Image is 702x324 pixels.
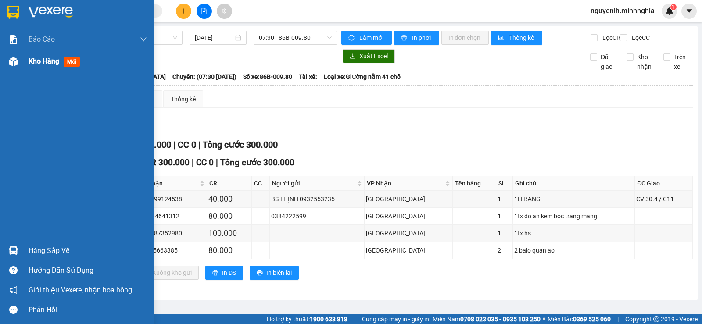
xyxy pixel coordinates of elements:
div: 1 [498,194,511,204]
div: 0384222599 [271,211,362,221]
th: CC [252,176,270,191]
span: 1 [672,4,675,10]
span: CC 0 [196,157,214,167]
th: Tên hàng [453,176,496,191]
div: DIỄM 0964641312 [129,211,206,221]
th: ĐC Giao [635,176,693,191]
button: bar-chartThống kê [491,31,542,45]
span: Tài xế: [299,72,317,82]
div: BS THỊNH 0932553235 [271,194,362,204]
span: Trên xe [670,52,693,71]
img: icon-new-feature [666,7,673,15]
div: Hướng dẫn sử dụng [29,264,147,277]
span: Làm mới [359,33,385,43]
span: Loại xe: Giường nằm 41 chỗ [324,72,401,82]
strong: 0369 525 060 [573,316,611,323]
div: 80.000 [208,210,250,222]
span: sync [348,35,356,42]
td: Sài Gòn [365,225,453,242]
th: CR [207,176,252,191]
strong: 1900 633 818 [310,316,347,323]
strong: 0708 023 035 - 0935 103 250 [460,316,541,323]
span: Người gửi [272,178,355,188]
div: HÙNG 0899124538 [129,194,206,204]
span: CC 0 [178,139,196,150]
img: logo-vxr [7,6,19,19]
span: plus [181,8,187,14]
div: [GEOGRAPHIC_DATA] [366,246,451,255]
span: Kho hàng [29,57,59,65]
div: [GEOGRAPHIC_DATA] [366,194,451,204]
td: Sài Gòn [365,208,453,225]
button: In đơn chọn [441,31,489,45]
img: warehouse-icon [9,57,18,66]
div: NGỌC 0987352980 [129,228,206,238]
span: | [198,139,201,150]
span: Hỗ trợ kỹ thuật: [267,314,347,324]
button: printerIn DS [205,266,243,280]
span: VP Nhận [367,178,444,188]
div: Thống kê [171,94,196,104]
span: nguyenlh.minhnghia [584,5,662,16]
span: question-circle [9,266,18,274]
span: Báo cáo [29,34,55,45]
div: 1tx hs [514,228,633,238]
div: 80.000 [208,244,250,256]
div: [GEOGRAPHIC_DATA] [366,228,451,238]
button: caret-down [681,4,697,19]
button: aim [217,4,232,19]
span: | [192,157,194,167]
div: 1 [498,211,511,221]
div: 2 [498,246,511,255]
span: Xuất Excel [359,51,388,61]
div: tuan 0345663385 [129,246,206,255]
span: down [140,36,147,43]
span: CR 300.000 [146,157,190,167]
span: Tổng cước 300.000 [220,157,294,167]
span: Miền Nam [433,314,541,324]
sup: 1 [670,4,677,10]
td: Sài Gòn [365,242,453,259]
span: In biên lai [266,268,292,278]
span: Người nhận [129,178,198,188]
th: SL [496,176,513,191]
span: | [617,314,619,324]
td: Sài Gòn [365,191,453,208]
span: 07:30 - 86B-009.80 [259,31,331,44]
button: downloadXuống kho gửi [136,266,199,280]
span: ⚪️ [543,317,545,321]
span: Cung cấp máy in - giấy in: [362,314,430,324]
th: Ghi chú [513,176,635,191]
span: printer [401,35,408,42]
span: Thống kê [509,33,535,43]
span: aim [221,8,227,14]
span: In phơi [412,33,432,43]
button: downloadXuất Excel [343,49,395,63]
span: Đã giao [597,52,620,71]
span: Miền Bắc [548,314,611,324]
div: Phản hồi [29,303,147,317]
div: 1H RĂNG [514,194,633,204]
button: plus [176,4,191,19]
img: solution-icon [9,35,18,44]
span: file-add [201,8,207,14]
span: printer [257,270,263,277]
button: printerIn phơi [394,31,439,45]
span: caret-down [685,7,693,15]
span: message [9,306,18,314]
input: 14/09/2025 [195,33,234,43]
span: copyright [653,316,659,322]
span: Giới thiệu Vexere, nhận hoa hồng [29,285,132,296]
span: Kho nhận [634,52,656,71]
span: Tổng cước 300.000 [203,139,278,150]
button: syncLàm mới [341,31,392,45]
td: CV 30.4 / C11 [635,191,693,208]
span: Số xe: 86B-009.80 [243,72,292,82]
span: bar-chart [498,35,505,42]
div: 1tx do an kem boc trang mang [514,211,633,221]
div: Hàng sắp về [29,244,147,257]
span: notification [9,286,18,294]
span: Lọc CC [628,33,651,43]
span: | [216,157,218,167]
div: 40.000 [208,193,250,205]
